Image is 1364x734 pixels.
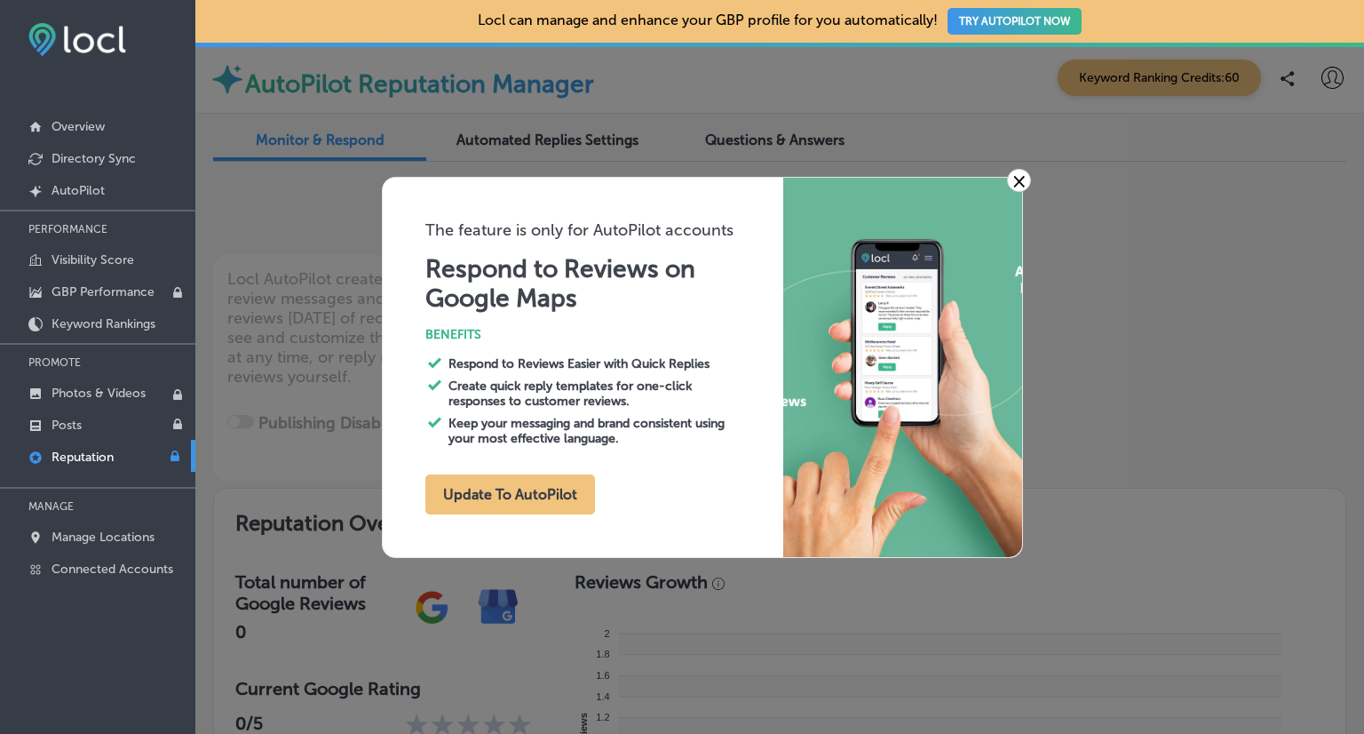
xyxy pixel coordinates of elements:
h3: Keep your messaging and brand consistent using your most effective language. [448,416,745,446]
h3: Create quick reply templates for one-click responses to customer reviews. [448,379,745,409]
p: Overview [52,119,105,134]
img: fda3e92497d09a02dc62c9cd864e3231.png [28,23,126,56]
p: Reputation [52,450,114,465]
p: AutoPilot [52,183,105,198]
p: Connected Accounts [52,562,173,577]
p: Directory Sync [52,151,136,166]
p: Visibility Score [52,252,134,267]
button: TRY AUTOPILOT NOW [948,8,1082,35]
h1: Respond to Reviews on Google Maps [425,254,783,313]
a: × [1007,169,1031,192]
img: 2b9b306996f9abcca9d403b028eda9a2.jpg [783,178,1022,557]
p: Photos & Videos [52,386,146,401]
p: GBP Performance [52,284,155,299]
button: Update To AutoPilot [425,475,595,515]
p: Keyword Rankings [52,316,155,331]
p: Manage Locations [52,530,155,545]
h3: The feature is only for AutoPilot accounts [425,220,783,240]
p: Posts [52,418,82,433]
a: Update To AutoPilot [425,490,595,502]
h3: BENEFITS [425,327,783,342]
h3: Respond to Reviews Easier with Quick Replies [448,356,745,371]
